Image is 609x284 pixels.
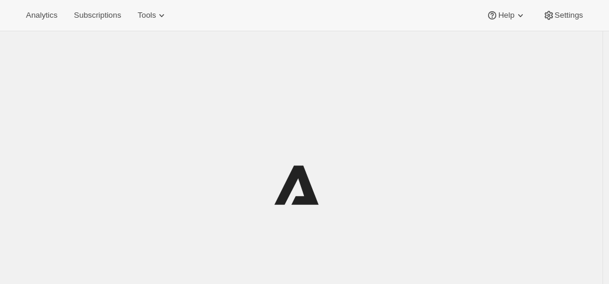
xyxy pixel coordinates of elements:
[67,7,128,24] button: Subscriptions
[137,11,156,20] span: Tools
[479,7,533,24] button: Help
[74,11,121,20] span: Subscriptions
[26,11,57,20] span: Analytics
[19,7,64,24] button: Analytics
[130,7,175,24] button: Tools
[555,11,583,20] span: Settings
[498,11,514,20] span: Help
[536,7,590,24] button: Settings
